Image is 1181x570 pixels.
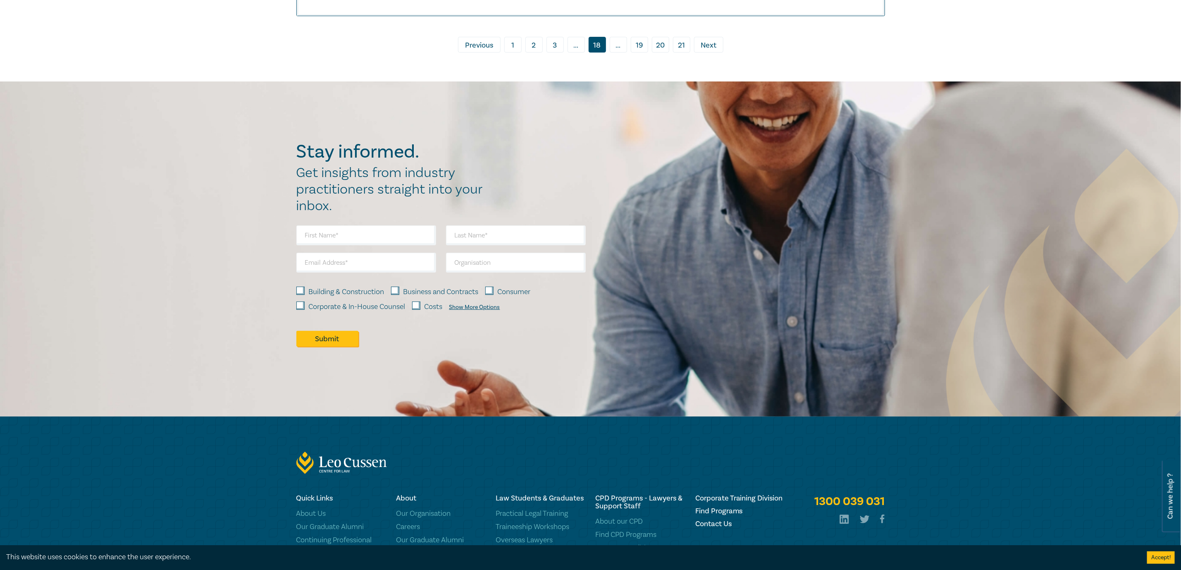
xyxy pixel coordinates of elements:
a: Find Programs [695,507,785,515]
a: Next [694,37,723,53]
a: Terms & Conditions [595,544,685,552]
span: ... [610,37,627,53]
label: Corporate & In-House Counsel [309,302,406,312]
span: Previous [465,40,493,51]
input: Email Address* [296,253,436,273]
h2: Stay informed. [296,141,491,163]
a: Careers [396,523,486,531]
input: Organisation [446,253,586,273]
h2: Get insights from industry practitioners straight into your inbox. [296,165,491,214]
a: 20 [652,37,669,53]
span: ... [568,37,585,53]
input: Last Name* [446,225,586,245]
label: Costs [425,302,443,312]
a: Our Organisation [396,510,486,518]
a: Contact Us [695,520,785,528]
label: Building & Construction [309,287,384,297]
h6: Law Students & Graduates [496,494,585,502]
a: Previous [458,37,501,53]
input: First Name* [296,225,436,245]
a: About our CPD [595,517,685,526]
div: This website uses cookies to enhance the user experience. [6,552,1135,563]
a: Continuing Professional Development (CPD) Courses [296,536,386,553]
a: 1 [504,37,522,53]
label: Business and Contracts [403,287,479,297]
h6: About [396,494,486,502]
a: 1300 039 031 [814,494,885,509]
a: 21 [673,37,690,53]
a: Our Graduate Alumni [396,536,486,544]
label: Consumer [498,287,531,297]
h6: CPD Programs - Lawyers & Support Staff [595,494,685,510]
a: Traineeship Workshops [496,523,585,531]
a: Corporate Training Division [695,494,785,502]
a: 3 [546,37,564,53]
a: 2 [525,37,543,53]
a: Overseas Lawyers [496,536,585,544]
a: 18 [589,37,606,53]
div: Show More Options [449,304,500,311]
span: Can we help ? [1167,465,1174,528]
a: About Us [296,510,386,518]
button: Submit [296,331,358,347]
a: Find CPD Programs [595,531,685,539]
a: Our Graduate Alumni [296,523,386,531]
h6: Quick Links [296,494,386,502]
button: Accept cookies [1147,551,1175,564]
a: Practical Legal Training [496,510,585,518]
span: Next [701,40,716,51]
a: 19 [631,37,648,53]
